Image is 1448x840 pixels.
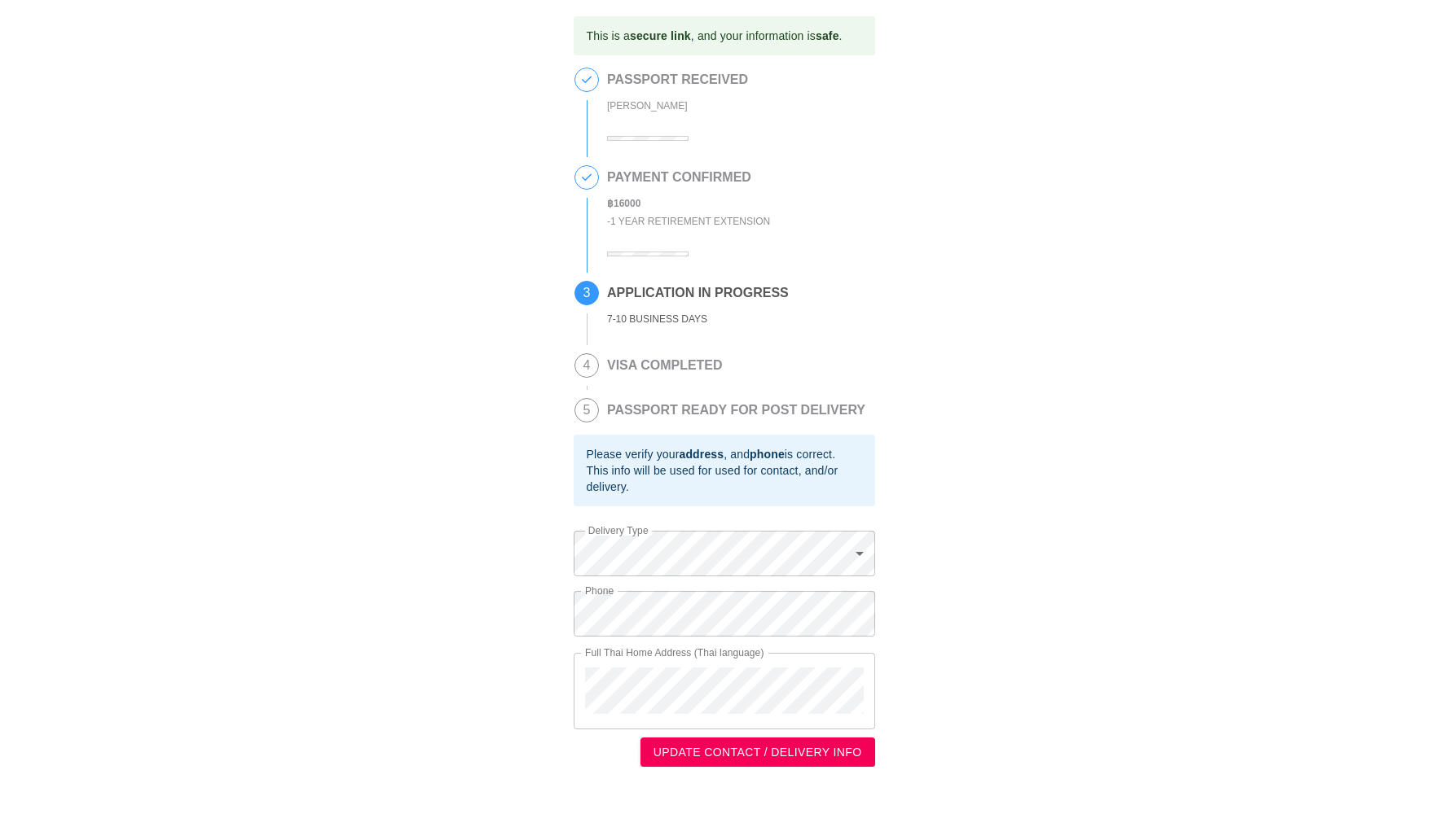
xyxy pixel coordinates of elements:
[640,737,875,768] button: UPDATE CONTACT / DELIVERY INFO
[607,170,770,185] h2: PAYMENT CONFIRMED
[607,358,723,373] h2: VISA COMPLETED
[607,403,865,418] h2: PASSPORT READY FOR POST DELIVERY
[587,462,862,495] div: This info will be used for used for contact, and/or delivery.
[607,198,640,209] b: ฿ 16000
[816,29,839,42] b: safe
[607,286,789,300] h2: APPLICATION IN PROGRESS
[575,166,598,189] span: 2
[587,21,843,50] div: This is a , and your information is .
[607,72,748,87] h2: PASSPORT RECEIVED
[575,399,598,422] span: 5
[575,354,598,377] span: 4
[630,29,691,42] b: secure link
[607,97,748,116] div: [PERSON_NAME]
[654,742,862,763] span: UPDATE CONTACT / DELIVERY INFO
[750,448,785,461] b: phone
[575,68,598,91] span: 1
[607,212,770,231] div: - 1 Year Retirement Extension
[575,282,598,304] span: 3
[679,448,724,461] b: address
[607,310,789,329] div: 7-10 BUSINESS DAYS
[587,446,862,462] div: Please verify your , and is correct.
